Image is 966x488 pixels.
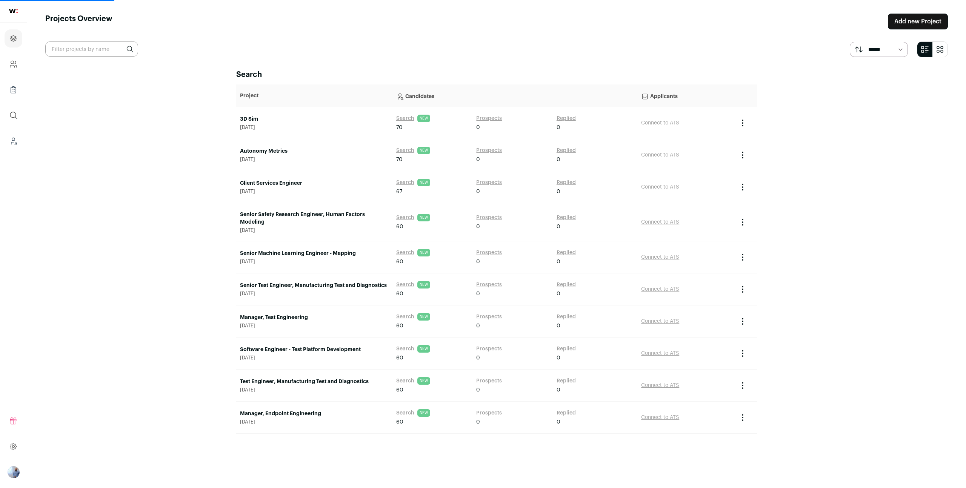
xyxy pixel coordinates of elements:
span: 0 [476,223,480,230]
a: Search [396,377,414,385]
a: Replied [557,147,576,154]
a: Projects [5,29,22,48]
a: Company and ATS Settings [5,55,22,73]
p: Applicants [641,88,731,103]
span: [DATE] [240,157,389,163]
button: Project Actions [738,218,747,227]
span: 60 [396,322,403,330]
span: NEW [417,409,430,417]
span: 0 [557,124,560,131]
span: NEW [417,377,430,385]
span: 60 [396,354,403,362]
a: Search [396,409,414,417]
span: 0 [476,322,480,330]
a: Search [396,345,414,353]
button: Project Actions [738,118,747,127]
span: NEW [417,179,430,186]
span: 0 [557,290,560,298]
a: Search [396,179,414,186]
a: Test Engineer, Manufacturing Test and Diagnostics [240,378,389,385]
a: 3D Sim [240,115,389,123]
button: Project Actions [738,285,747,294]
p: Project [240,92,389,100]
a: Senior Machine Learning Engineer - Mapping [240,250,389,257]
span: 60 [396,223,403,230]
button: Project Actions [738,317,747,326]
a: Replied [557,409,576,417]
a: Replied [557,313,576,321]
a: Search [396,147,414,154]
span: 0 [476,290,480,298]
a: Prospects [476,214,502,221]
span: 0 [476,354,480,362]
a: Connect to ATS [641,287,679,292]
a: Search [396,249,414,256]
span: [DATE] [240,227,389,233]
button: Project Actions [738,253,747,262]
a: Replied [557,115,576,122]
a: Connect to ATS [641,219,679,225]
a: Connect to ATS [641,383,679,388]
a: Replied [557,377,576,385]
button: Open dropdown [8,466,20,478]
a: Leads (Backoffice) [5,132,22,150]
a: Prospects [476,313,502,321]
a: Prospects [476,281,502,289]
span: NEW [417,345,430,353]
button: Project Actions [738,150,747,160]
button: Project Actions [738,183,747,192]
span: 0 [557,322,560,330]
a: Connect to ATS [641,255,679,260]
span: 60 [396,418,403,426]
a: Autonomy Metrics [240,147,389,155]
a: Connect to ATS [641,415,679,420]
a: Connect to ATS [641,351,679,356]
a: Client Services Engineer [240,180,389,187]
a: Search [396,281,414,289]
span: 60 [396,290,403,298]
span: 0 [476,124,480,131]
img: wellfound-shorthand-0d5821cbd27db2630d0214b213865d53afaa358527fdda9d0ea32b1df1b89c2c.svg [9,9,18,13]
a: Replied [557,214,576,221]
span: [DATE] [240,419,389,425]
span: 0 [476,258,480,265]
button: Project Actions [738,381,747,390]
a: Manager, Endpoint Engineering [240,410,389,417]
span: 60 [396,258,403,265]
a: Replied [557,345,576,353]
span: [DATE] [240,259,389,265]
span: NEW [417,115,430,122]
input: Filter projects by name [45,41,138,57]
a: Prospects [476,179,502,186]
span: [DATE] [240,387,389,393]
span: NEW [417,214,430,221]
a: Search [396,115,414,122]
a: Connect to ATS [641,152,679,158]
a: Prospects [476,377,502,385]
a: Manager, Test Engineering [240,314,389,321]
h1: Projects Overview [45,14,112,29]
a: Prospects [476,147,502,154]
a: Replied [557,281,576,289]
span: 60 [396,386,403,394]
span: NEW [417,281,430,289]
span: NEW [417,147,430,154]
span: 0 [557,354,560,362]
a: Connect to ATS [641,120,679,126]
a: Senior Test Engineer, Manufacturing Test and Diagnostics [240,282,389,289]
span: [DATE] [240,291,389,297]
span: [DATE] [240,189,389,195]
a: Prospects [476,409,502,417]
span: [DATE] [240,355,389,361]
a: Replied [557,179,576,186]
img: 97332-medium_jpg [8,466,20,478]
span: 0 [557,223,560,230]
a: Search [396,313,414,321]
span: 0 [476,156,480,163]
span: 0 [557,156,560,163]
span: 0 [476,188,480,195]
span: 70 [396,124,403,131]
a: Prospects [476,345,502,353]
span: NEW [417,313,430,321]
a: Search [396,214,414,221]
